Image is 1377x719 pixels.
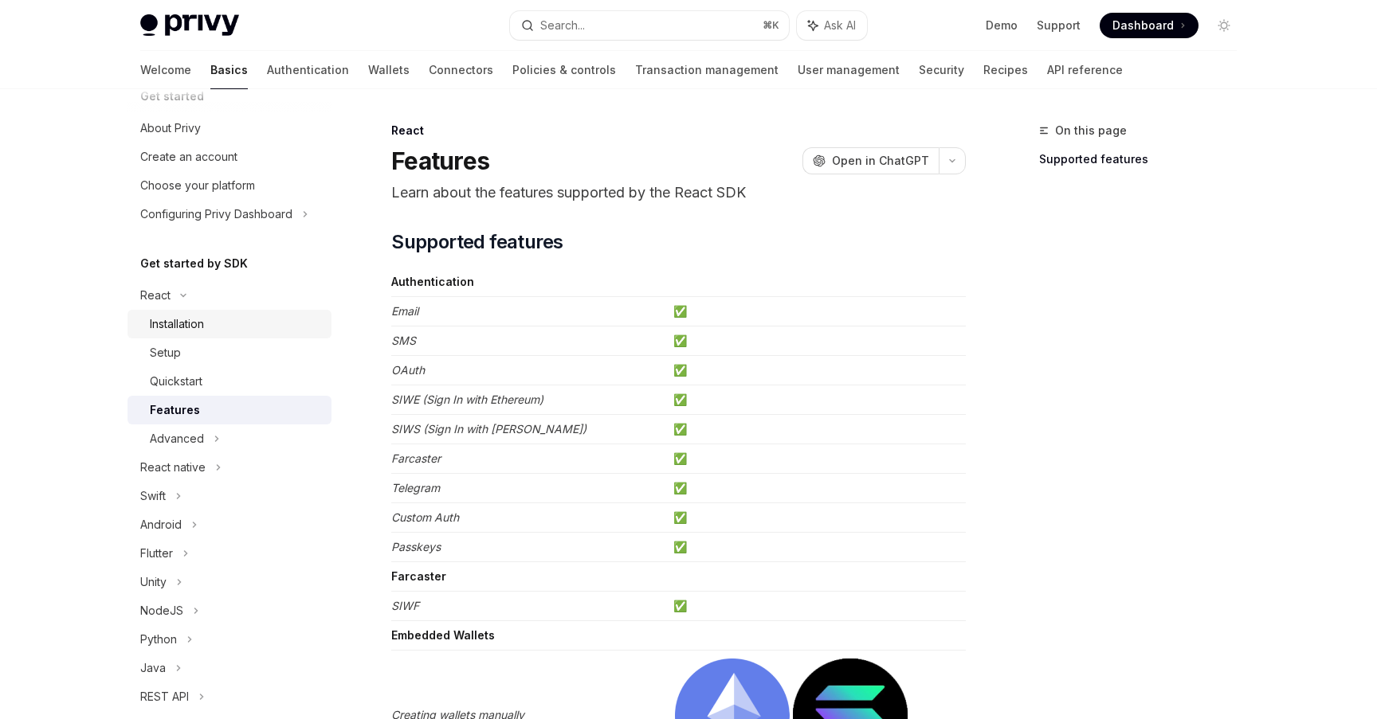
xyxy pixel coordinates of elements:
td: ✅ [667,356,966,385]
div: Features [150,401,200,420]
a: Installation [127,310,331,338]
h1: Features [391,147,489,175]
button: Open in ChatGPT [802,147,939,174]
div: Choose your platform [140,176,255,195]
span: Dashboard [1112,18,1174,33]
td: ✅ [667,474,966,503]
span: Open in ChatGPT [832,153,929,169]
a: Security [919,51,964,89]
div: Search... [540,16,585,35]
div: Android [140,515,182,534]
a: Features [127,396,331,424]
button: Ask AI [797,11,867,40]
a: Setup [127,338,331,367]
td: ✅ [667,415,966,444]
img: light logo [140,14,239,37]
em: Passkeys [391,540,441,553]
td: ✅ [667,592,966,621]
em: SMS [391,334,416,347]
button: Toggle dark mode [1211,13,1237,38]
a: Choose your platform [127,171,331,200]
em: SIWS (Sign In with [PERSON_NAME]) [391,422,586,436]
a: Demo [986,18,1018,33]
a: Transaction management [635,51,779,89]
div: React [140,286,171,305]
a: Policies & controls [512,51,616,89]
span: On this page [1055,121,1127,140]
strong: Embedded Wallets [391,628,495,642]
a: Authentication [267,51,349,89]
em: Farcaster [391,451,441,465]
div: Create an account [140,147,237,166]
strong: Farcaster [391,569,446,583]
a: Connectors [429,51,493,89]
div: NodeJS [140,601,183,620]
em: OAuth [391,363,425,377]
a: Support [1037,18,1081,33]
span: Supported features [391,229,563,255]
div: Swift [140,486,166,506]
div: Installation [150,315,204,334]
td: ✅ [667,326,966,356]
div: Configuring Privy Dashboard [140,205,292,224]
span: ⌘ K [763,19,779,32]
a: Welcome [140,51,191,89]
em: Email [391,304,418,318]
div: Java [140,658,166,678]
a: Recipes [983,51,1028,89]
a: User management [798,51,900,89]
div: Setup [150,343,181,362]
div: Unity [140,572,167,592]
a: About Privy [127,114,331,143]
em: SIWE (Sign In with Ethereum) [391,393,543,406]
button: Search...⌘K [510,11,789,40]
div: React [391,123,966,139]
h5: Get started by SDK [140,254,248,273]
a: Quickstart [127,367,331,396]
td: ✅ [667,297,966,326]
em: Custom Auth [391,510,459,524]
strong: Authentication [391,275,474,288]
em: SIWF [391,599,419,612]
a: Create an account [127,143,331,171]
div: React native [140,458,206,477]
a: Dashboard [1100,13,1198,38]
a: API reference [1047,51,1123,89]
a: Supported features [1039,147,1249,172]
td: ✅ [667,444,966,474]
td: ✅ [667,385,966,415]
div: Quickstart [150,372,202,391]
div: About Privy [140,119,201,138]
td: ✅ [667,533,966,562]
a: Wallets [368,51,410,89]
em: Telegram [391,481,440,494]
span: Ask AI [824,18,856,33]
p: Learn about the features supported by the React SDK [391,182,966,204]
div: Python [140,630,177,649]
div: Flutter [140,544,173,563]
a: Basics [210,51,248,89]
div: Advanced [150,429,204,448]
td: ✅ [667,503,966,533]
div: REST API [140,687,189,706]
